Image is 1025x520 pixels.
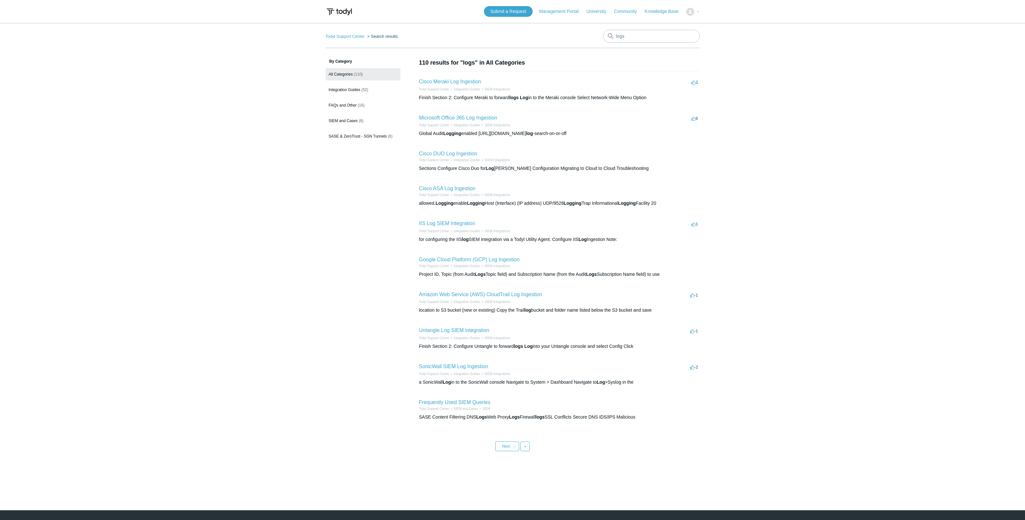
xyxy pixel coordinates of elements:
a: Todyl Support Center [419,336,449,340]
em: Logging [467,201,485,206]
em: Log [597,380,605,385]
div: Finish Section 2: Configure Untangle to forward into your Untangle console and select Config Click [419,343,700,350]
em: Logs [509,414,520,420]
a: Integration Guides [454,158,480,162]
a: SIEM Integrations [485,193,510,197]
em: Log [524,344,533,349]
a: Integration Guides [454,372,480,376]
a: Cisco ASA Log Ingestion [419,186,476,191]
a: Submit a Request [484,6,533,17]
em: logs [509,95,519,100]
span: All Categories [329,72,353,77]
a: Todyl Support Center [419,123,449,127]
a: SASE & ZeroTrust - SGN Tunnels (6) [326,130,400,142]
li: Integration Guides [449,192,480,197]
em: Logging [443,131,461,136]
li: Todyl Support Center [419,158,449,162]
em: logs [535,414,545,420]
a: Management Portal [539,8,585,15]
em: Log [520,95,528,100]
div: for configuring the IIS SIEM integration via a Todyl Utility Agent. Configure IIS Ingestion Note: [419,236,700,243]
li: Todyl Support Center [419,299,449,304]
li: SIEM Integrations [480,299,510,304]
img: Todyl Support Center Help Center home page [326,6,353,18]
a: Todyl Support Center [419,264,449,268]
li: SIEM Integrations [480,371,510,376]
a: Community [614,8,643,15]
a: Integration Guides [454,336,480,340]
li: Integration Guides [449,299,480,304]
a: Integration Guides (52) [326,84,400,96]
div: Project ID, Topic (from Audit Topic field) and Subscription Name (from the Audit Subscription Nam... [419,271,700,278]
a: Todyl Support Center [326,34,365,39]
span: SIEM and Cases [329,119,358,123]
span: -1 [690,328,698,333]
span: 1 [691,222,698,226]
li: Integration Guides [449,158,480,162]
span: Integration Guides [329,88,360,92]
em: Logs [476,414,487,420]
span: 6 [691,116,698,121]
li: Integration Guides [449,123,480,128]
a: SIEM and Cases [454,407,478,411]
a: Integration Guides [454,229,480,233]
li: SIEM Integrations [480,229,510,234]
a: SIEM Integrations [485,336,510,340]
a: Integration Guides [454,193,480,197]
span: (52) [361,88,368,92]
span: SASE & ZeroTrust - SGN Tunnels [329,134,387,139]
li: SIEM Integrations [480,192,510,197]
em: Log [578,237,587,242]
span: -2 [690,365,698,369]
a: Todyl Support Center [419,372,449,376]
a: SIEM Integrations [485,264,510,268]
li: Todyl Support Center [419,371,449,376]
a: SIEM Integrations [485,123,510,127]
li: SIEM Integrations [480,336,510,340]
li: Todyl Support Center [419,87,449,92]
a: Amazon Web Service (AWS) CloudTrail Log Ingestion [419,292,542,297]
span: » [524,444,526,449]
span: (110) [354,72,363,77]
em: log [524,307,531,313]
a: Todyl Support Center [419,88,449,91]
h3: By Category [326,58,400,64]
li: SIEM Integrations [480,87,510,92]
div: a SonicWall in to the SonicWall console Navigate to System > Dashboard Navigate to >Syslog in the [419,379,700,386]
a: All Categories (110) [326,68,400,80]
li: SIEM [478,406,490,411]
span: FAQs and Other [329,103,357,108]
a: Cisco Meraki Log Ingestion [419,79,481,84]
li: Integration Guides [449,229,480,234]
a: Integration Guides [454,264,480,268]
em: log [526,131,533,136]
span: (6) [359,119,364,123]
span: (6) [388,134,393,139]
em: Log [443,380,451,385]
a: Integration Guides [454,300,480,304]
li: Search results [366,34,398,39]
a: SIEM [482,407,490,411]
a: SIEM Integrations [485,300,510,304]
a: Untangle Log SIEM integration [419,328,489,333]
a: IIS Log SIEM Integration [419,221,475,226]
div: location to S3 bucket (new or existing) Copy the Trail bucket and folder name listed below the S3... [419,307,700,314]
a: FAQs and Other (16) [326,99,400,111]
em: Logging [436,201,453,206]
li: Integration Guides [449,87,480,92]
a: SIEM Integrations [485,88,510,91]
span: (16) [358,103,365,108]
h1: 110 results for "logs" in All Categories [419,58,700,67]
a: Cisco DUO Log Ingestion [419,151,477,156]
span: › [514,444,516,449]
em: log [462,237,469,242]
li: Todyl Support Center [326,34,366,39]
a: SIEM Integrations [485,158,510,162]
span: 2 [691,80,698,85]
li: Integration Guides [449,336,480,340]
em: Logging [564,201,581,206]
a: Frequently Used SIEM Queries [419,400,490,405]
a: Integration Guides [454,88,480,91]
a: SIEM and Cases (6) [326,115,400,127]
